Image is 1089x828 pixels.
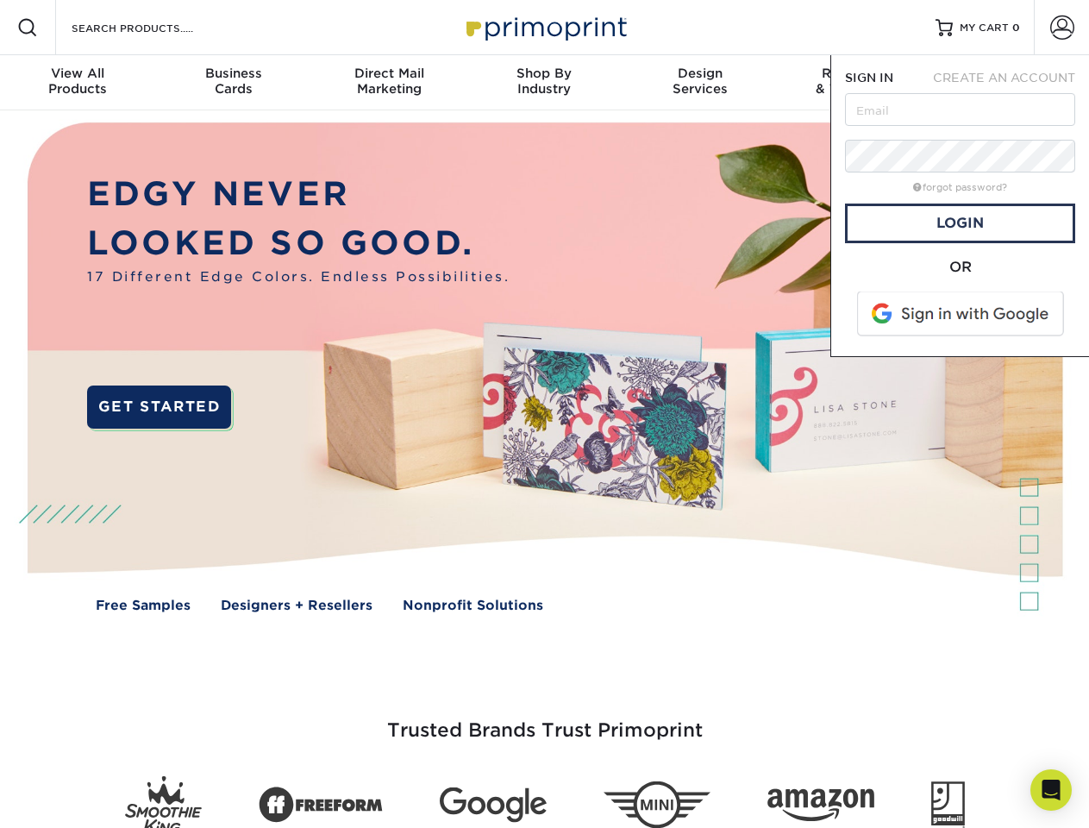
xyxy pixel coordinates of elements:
input: SEARCH PRODUCTS..... [70,17,238,38]
img: Goodwill [931,781,965,828]
a: Nonprofit Solutions [403,596,543,616]
span: Design [623,66,778,81]
a: Free Samples [96,596,191,616]
span: MY CART [960,21,1009,35]
div: Services [623,66,778,97]
img: Amazon [767,789,874,822]
iframe: Google Customer Reviews [4,775,147,822]
span: Business [155,66,310,81]
a: DesignServices [623,55,778,110]
span: Direct Mail [311,66,466,81]
a: BusinessCards [155,55,310,110]
a: GET STARTED [87,386,231,429]
span: CREATE AN ACCOUNT [933,71,1075,85]
p: LOOKED SO GOOD. [87,219,510,268]
h3: Trusted Brands Trust Primoprint [41,678,1049,762]
p: EDGY NEVER [87,170,510,219]
a: Login [845,204,1075,243]
div: Industry [466,66,622,97]
span: Resources [778,66,933,81]
input: Email [845,93,1075,126]
img: Primoprint [459,9,631,46]
span: 17 Different Edge Colors. Endless Possibilities. [87,267,510,287]
a: Shop ByIndustry [466,55,622,110]
span: Shop By [466,66,622,81]
a: forgot password? [913,182,1007,193]
div: Cards [155,66,310,97]
a: Resources& Templates [778,55,933,110]
span: 0 [1012,22,1020,34]
span: SIGN IN [845,71,893,85]
a: Designers + Resellers [221,596,372,616]
div: Marketing [311,66,466,97]
a: Direct MailMarketing [311,55,466,110]
div: OR [845,257,1075,278]
div: Open Intercom Messenger [1030,769,1072,811]
div: & Templates [778,66,933,97]
img: Google [440,787,547,823]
